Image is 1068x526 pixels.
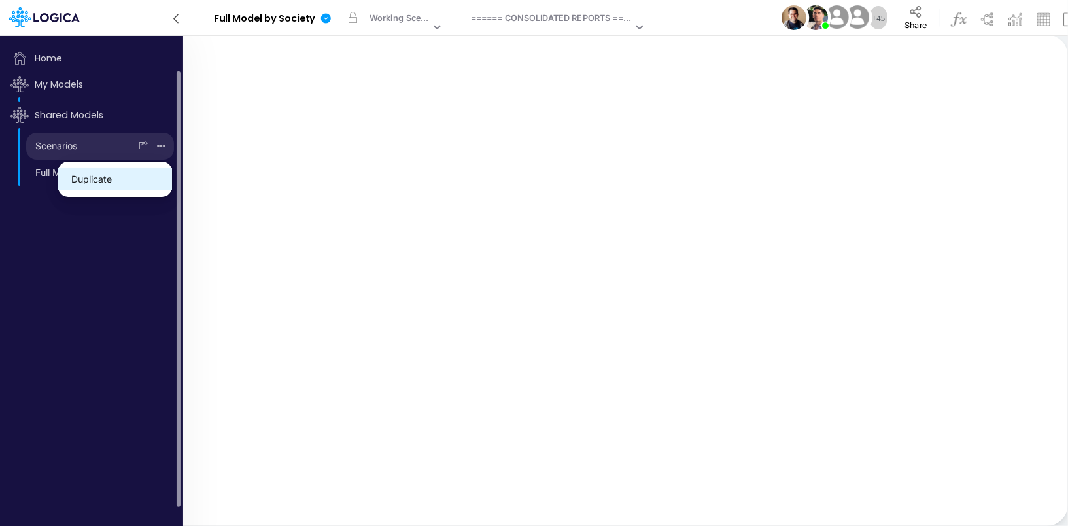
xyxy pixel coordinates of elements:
[893,1,938,34] button: Share
[370,12,430,27] div: Working Scenario
[471,12,632,27] div: ====== CONSOLIDATED REPORTS ======
[872,14,885,22] span: + 45
[26,135,130,156] a: Scenarios
[26,162,130,183] a: Full Model by Society
[843,3,872,32] img: User Image Icon
[5,45,182,71] span: Home
[5,71,182,97] span: Click to sort models list by alphabetical order
[782,5,806,30] img: User Image Icon
[214,13,315,25] b: Full Model by Society
[822,3,852,32] img: User Image Icon
[58,168,172,190] button: Duplicate
[904,20,927,29] span: Share
[5,102,182,128] span: Click to sort models list by alphabetical order
[804,5,829,30] img: User Image Icon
